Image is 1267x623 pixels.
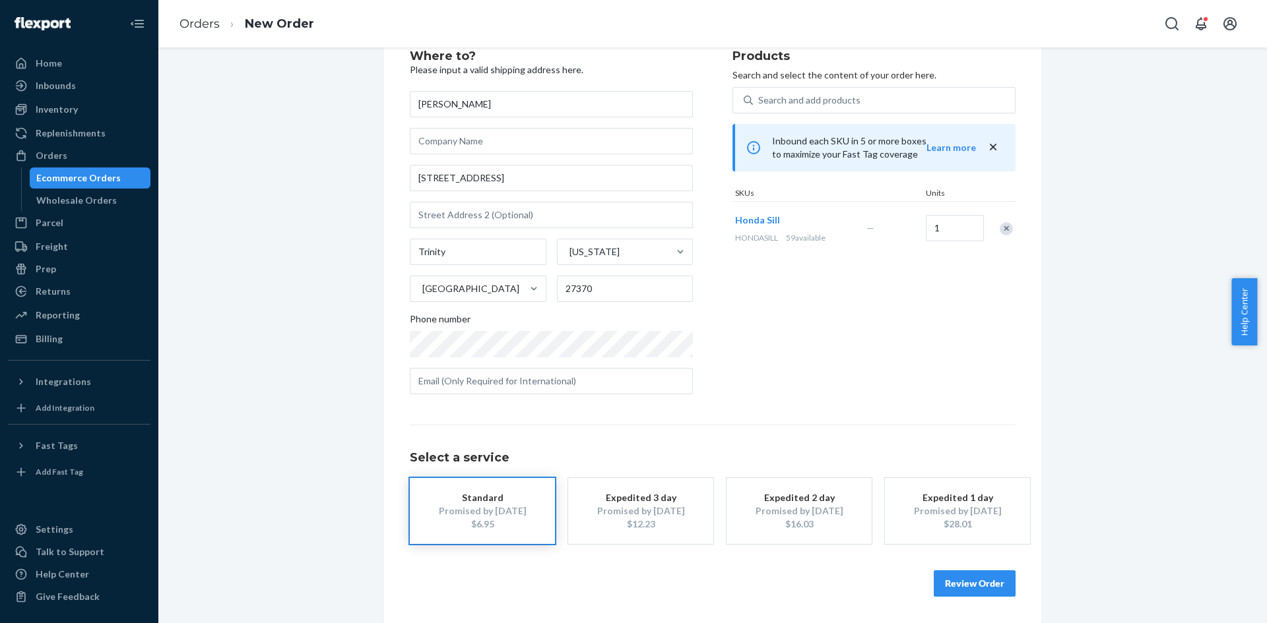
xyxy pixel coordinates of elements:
[923,187,983,201] div: Units
[8,99,150,120] a: Inventory
[36,262,56,276] div: Prep
[557,276,694,302] input: ZIP Code
[8,519,150,540] a: Settings
[905,518,1010,531] div: $28.01
[732,124,1016,171] div: Inbound each SKU in 5 or more boxes to maximize your Fast Tag coverage
[8,398,150,419] a: Add Integration
[1000,222,1013,235] div: Remove Item
[8,586,150,607] button: Give Feedback
[926,141,976,154] button: Learn more
[36,57,62,70] div: Home
[8,75,150,96] a: Inbounds
[410,478,555,544] button: StandardPromised by [DATE]$6.95
[410,239,546,265] input: City
[588,504,694,518] div: Promised by [DATE]
[568,245,569,258] input: [US_STATE]
[8,236,150,257] a: Freight
[179,16,220,31] a: Orders
[8,328,150,349] a: Billing
[30,190,151,211] a: Wholesale Orders
[1188,11,1214,37] button: Open notifications
[746,504,852,518] div: Promised by [DATE]
[36,216,63,229] div: Parcel
[8,123,150,144] a: Replenishments
[732,187,923,201] div: SKUs
[735,233,778,243] span: HONDASILL
[36,309,80,322] div: Reporting
[410,312,471,331] span: Phone number
[8,281,150,302] a: Returns
[568,478,713,544] button: Expedited 3 dayPromised by [DATE]$12.23
[410,368,693,394] input: Email (Only Required for International)
[36,103,78,116] div: Inventory
[987,140,1000,154] button: close
[934,570,1016,597] button: Review Order
[8,212,150,233] a: Parcel
[8,258,150,280] a: Prep
[1217,11,1243,37] button: Open account menu
[36,375,91,388] div: Integrations
[410,165,693,191] input: Street Address
[36,127,106,140] div: Replenishments
[430,491,535,504] div: Standard
[36,568,89,581] div: Help Center
[866,222,874,233] span: —
[36,439,78,452] div: Fast Tags
[885,478,1030,544] button: Expedited 1 dayPromised by [DATE]$28.01
[746,518,852,531] div: $16.03
[124,11,150,37] button: Close Navigation
[8,53,150,74] a: Home
[410,202,693,228] input: Street Address 2 (Optional)
[36,194,117,207] div: Wholesale Orders
[410,452,1016,465] h1: Select a service
[422,282,519,295] div: [GEOGRAPHIC_DATA]
[8,435,150,456] button: Fast Tags
[410,50,693,63] h2: Where to?
[8,541,150,562] a: Talk to Support
[410,128,693,154] input: Company Name
[1231,278,1257,345] button: Help Center
[36,149,67,162] div: Orders
[421,282,422,295] input: [GEOGRAPHIC_DATA]
[8,145,150,166] a: Orders
[732,50,1016,63] h2: Products
[1159,11,1185,37] button: Open Search Box
[8,461,150,483] a: Add Fast Tag
[430,504,535,518] div: Promised by [DATE]
[30,167,151,189] a: Ecommerce Orders
[905,504,1010,518] div: Promised by [DATE]
[735,214,780,225] span: Honda Sill
[36,240,68,253] div: Freight
[36,332,63,345] div: Billing
[36,545,104,558] div: Talk to Support
[36,79,76,92] div: Inbounds
[569,245,620,258] div: [US_STATE]
[430,518,535,531] div: $6.95
[588,491,694,504] div: Expedited 3 day
[8,305,150,326] a: Reporting
[36,466,83,477] div: Add Fast Tag
[169,5,325,44] ol: breadcrumbs
[36,590,100,603] div: Give Feedback
[735,214,780,227] button: Honda Sill
[36,402,94,413] div: Add Integration
[758,94,861,107] div: Search and add products
[732,69,1016,82] p: Search and select the content of your order here.
[8,371,150,392] button: Integrations
[727,478,872,544] button: Expedited 2 dayPromised by [DATE]$16.03
[926,215,984,241] input: Quantity
[36,285,71,298] div: Returns
[786,233,826,243] span: 59 available
[8,564,150,585] a: Help Center
[905,491,1010,504] div: Expedited 1 day
[36,171,121,185] div: Ecommerce Orders
[245,16,314,31] a: New Order
[746,491,852,504] div: Expedited 2 day
[36,523,73,536] div: Settings
[410,63,693,76] p: Please input a valid shipping address here.
[588,518,694,531] div: $12.23
[410,91,693,117] input: First & Last Name
[15,17,71,30] img: Flexport logo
